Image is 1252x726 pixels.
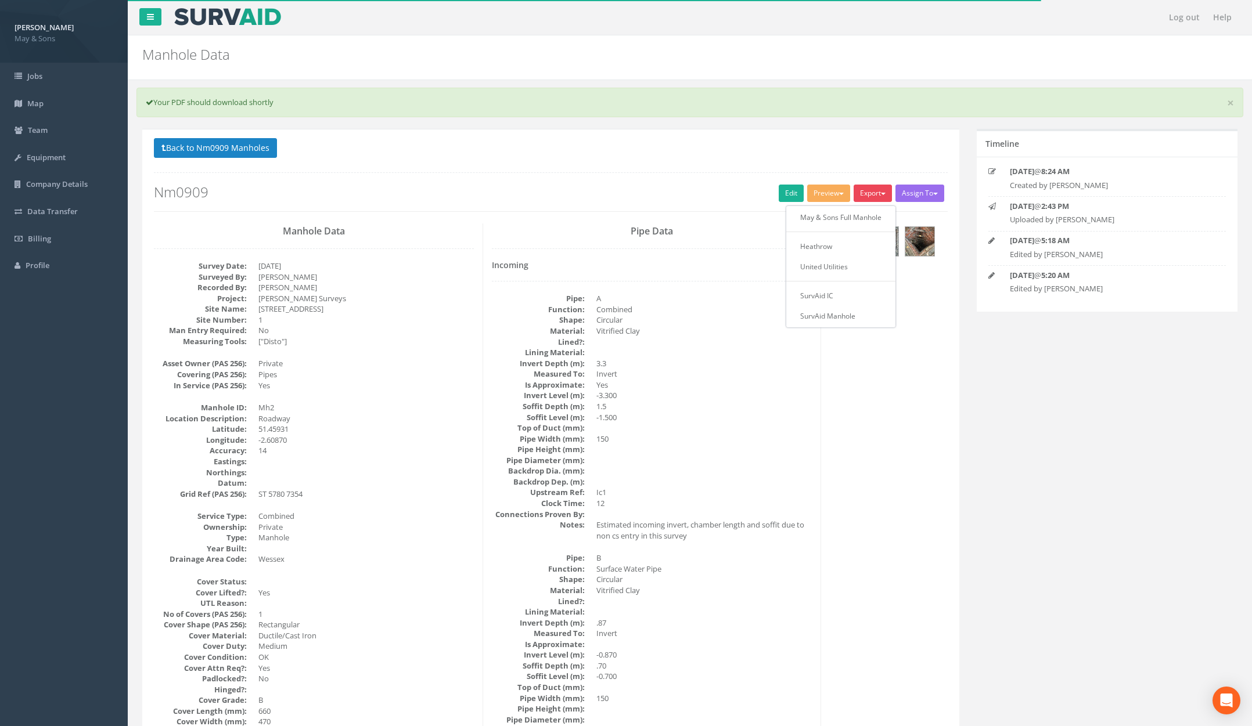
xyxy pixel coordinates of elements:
[258,619,474,630] dd: Rectangular
[492,509,585,520] dt: Connections Proven By:
[258,380,474,391] dd: Yes
[596,326,812,337] dd: Vitrified Clay
[1010,249,1205,260] p: Edited by [PERSON_NAME]
[596,380,812,391] dd: Yes
[492,639,585,650] dt: Is Approximate:
[258,532,474,543] dd: Manhole
[154,304,247,315] dt: Site Name:
[492,358,585,369] dt: Invert Depth (m):
[154,587,247,598] dt: Cover Lifted?:
[26,260,49,270] span: Profile
[154,261,247,272] dt: Survey Date:
[258,315,474,326] dd: 1
[492,465,585,476] dt: Backdrop Dia. (mm):
[492,326,585,337] dt: Material:
[258,522,474,533] dd: Private
[492,487,585,498] dt: Upstream Ref:
[596,498,812,509] dd: 12
[154,641,247,652] dt: Cover Duty:
[258,293,474,304] dd: [PERSON_NAME] Surveys
[258,369,474,380] dd: Pipes
[154,272,247,283] dt: Surveyed By:
[258,554,474,565] dd: Wessex
[154,445,247,456] dt: Accuracy:
[596,401,812,412] dd: 1.5
[154,185,948,200] h2: Nm0909
[596,390,812,401] dd: -3.300
[154,489,247,500] dt: Grid Ref (PAS 256):
[1010,235,1205,246] p: @
[154,138,277,158] button: Back to Nm0909 Manholes
[15,22,74,32] strong: [PERSON_NAME]
[492,434,585,445] dt: Pipe Width (mm):
[492,380,585,391] dt: Is Approximate:
[258,641,474,652] dd: Medium
[492,304,585,315] dt: Function:
[154,325,247,336] dt: Man Entry Required:
[27,98,44,109] span: Map
[27,206,78,216] span: Data Transfer
[258,325,474,336] dd: No
[258,304,474,315] dd: [STREET_ADDRESS]
[596,369,812,380] dd: Invert
[154,619,247,630] dt: Cover Shape (PAS 256):
[1010,235,1034,245] strong: [DATE]
[789,258,893,276] a: United Utilities
[142,47,1052,62] h2: Manhole Data
[154,293,247,304] dt: Project:
[1010,180,1205,191] p: Created by [PERSON_NAME]
[154,630,247,641] dt: Cover Material:
[1010,201,1205,212] p: @
[154,511,247,522] dt: Service Type:
[258,511,474,522] dd: Combined
[789,208,893,226] a: May & Sons Full Manhole
[789,307,893,325] a: SurvAid Manhole
[596,552,812,564] dd: B
[154,336,247,347] dt: Measuring Tools:
[154,554,247,565] dt: Drainage Area Code:
[492,606,585,617] dt: Lining Material:
[492,564,585,575] dt: Function:
[154,598,247,609] dt: UTL Reason:
[258,282,474,293] dd: [PERSON_NAME]
[895,185,944,202] button: Assign To
[154,609,247,620] dt: No of Covers (PAS 256):
[492,390,585,401] dt: Invert Level (m):
[596,564,812,575] dd: Surface Water Pipe
[1213,687,1240,714] div: Open Intercom Messenger
[492,671,585,682] dt: Soffit Level (m):
[27,71,42,81] span: Jobs
[15,19,113,44] a: [PERSON_NAME] May & Sons
[1041,270,1070,280] strong: 5:20 AM
[596,585,812,596] dd: Vitrified Clay
[492,703,585,714] dt: Pipe Height (mm):
[807,185,850,202] button: Preview
[154,456,247,467] dt: Eastings:
[26,179,88,189] span: Company Details
[492,714,585,725] dt: Pipe Diameter (mm):
[1010,270,1205,281] p: @
[789,237,893,255] a: Heathrow
[1010,201,1034,211] strong: [DATE]
[154,652,247,663] dt: Cover Condition:
[596,412,812,423] dd: -1.500
[492,476,585,487] dt: Backdrop Dep. (m):
[492,617,585,629] dt: Invert Depth (m):
[596,519,812,541] dd: Estimated incoming invert, chamber length and soffit due to non cs entry in this survey
[596,649,812,660] dd: -0.870
[596,358,812,369] dd: 3.3
[1227,97,1234,109] a: ×
[492,660,585,671] dt: Soffit Depth (m):
[154,369,247,380] dt: Covering (PAS 256):
[258,706,474,717] dd: 660
[1010,166,1034,176] strong: [DATE]
[1041,166,1070,176] strong: 8:24 AM
[154,478,247,489] dt: Datum:
[596,293,812,304] dd: A
[492,261,812,269] h4: Incoming
[596,617,812,629] dd: .87
[258,695,474,706] dd: B
[258,663,474,674] dd: Yes
[596,660,812,671] dd: .70
[154,358,247,369] dt: Asset Owner (PAS 256):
